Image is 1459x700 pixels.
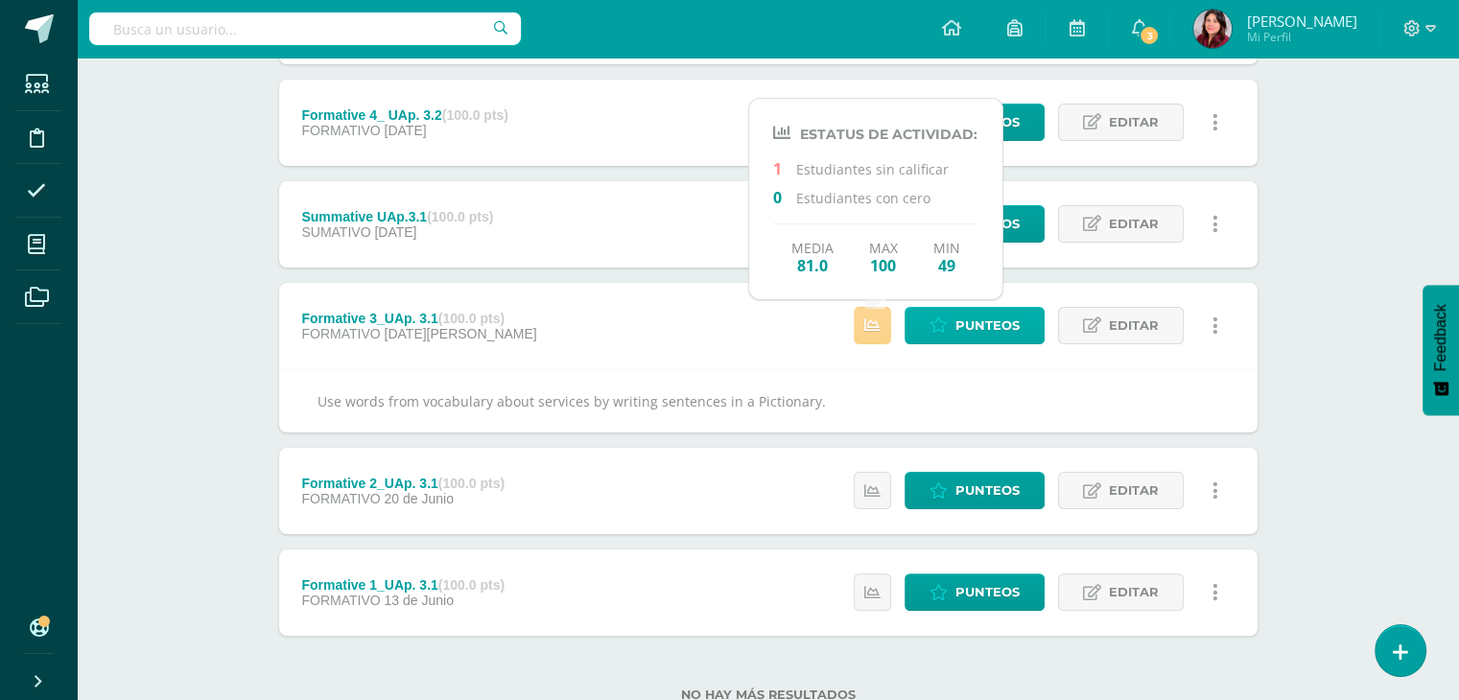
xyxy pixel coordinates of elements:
[301,224,370,240] span: SUMATIVO
[955,105,1020,140] span: Punteos
[384,593,453,608] span: 13 de Junio
[438,311,505,326] strong: (100.0 pts)
[773,158,796,177] span: 1
[1193,10,1232,48] img: 3e130899817b44952652fa4b67b78402.png
[905,307,1045,344] a: Punteos
[301,476,505,491] div: Formative 2_UAp. 3.1
[384,123,426,138] span: [DATE]
[905,573,1045,611] a: Punteos
[1109,206,1159,242] span: Editar
[955,473,1020,508] span: Punteos
[1109,308,1159,343] span: Editar
[1139,25,1160,46] span: 3
[301,311,536,326] div: Formative 3_UAp. 3.1
[955,574,1020,610] span: Punteos
[1246,12,1356,31] span: [PERSON_NAME]
[1109,473,1159,508] span: Editar
[773,158,977,178] p: Estudiantes sin calificar
[301,491,380,506] span: FORMATIVO
[301,577,505,593] div: Formative 1_UAp. 3.1
[869,240,898,274] div: Max
[438,577,505,593] strong: (100.0 pts)
[773,187,977,207] p: Estudiantes con cero
[1432,304,1449,371] span: Feedback
[773,187,796,206] span: 0
[933,240,960,274] div: Min
[905,472,1045,509] a: Punteos
[442,107,508,123] strong: (100.0 pts)
[427,209,493,224] strong: (100.0 pts)
[1246,29,1356,45] span: Mi Perfil
[438,476,505,491] strong: (100.0 pts)
[279,369,1258,432] div: Use words from vocabulary about services by writing sentences in a Pictionary.
[1109,105,1159,140] span: Editar
[384,491,453,506] span: 20 de Junio
[933,256,960,274] span: 49
[955,206,1020,242] span: Punteos
[869,256,898,274] span: 100
[374,224,416,240] span: [DATE]
[384,326,536,341] span: [DATE][PERSON_NAME]
[773,124,977,143] h4: Estatus de Actividad:
[955,308,1020,343] span: Punteos
[301,326,380,341] span: FORMATIVO
[1109,574,1159,610] span: Editar
[301,209,493,224] div: Summative UAp.3.1
[89,12,521,45] input: Busca un usuario...
[791,240,834,274] div: Media
[301,123,380,138] span: FORMATIVO
[791,256,834,274] span: 81.0
[301,593,380,608] span: FORMATIVO
[1423,285,1459,415] button: Feedback - Mostrar encuesta
[301,107,508,123] div: Formative 4_ UAp. 3.2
